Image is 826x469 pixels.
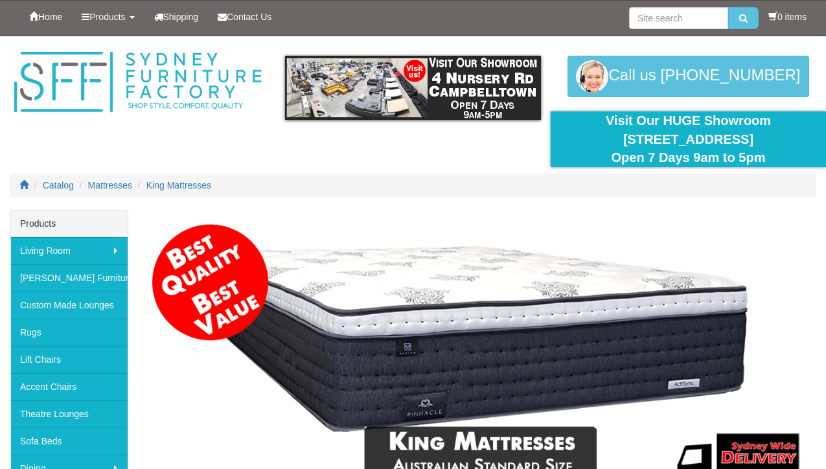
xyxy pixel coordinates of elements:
[629,7,728,29] input: Site search
[144,1,209,33] a: Shipping
[72,1,144,33] a: Products
[208,1,281,33] a: Contact Us
[10,237,128,264] a: Living Room
[10,400,128,428] a: Theatre Lounges
[19,1,72,33] a: Home
[560,111,816,167] div: Visit Our HUGE Showroom [STREET_ADDRESS] Open 7 Days 9am to 5pm
[10,49,266,115] img: Sydney Furniture Factory
[163,12,199,22] span: Shipping
[89,12,125,22] span: Products
[768,10,807,23] li: 0 items
[10,211,128,237] div: Products
[10,428,128,455] a: Sofa Beds
[146,180,211,190] a: King Mattresses
[10,346,128,373] a: Lift Chairs
[10,373,128,400] a: Accent Chairs
[10,264,128,292] a: [PERSON_NAME] Furniture
[10,292,128,319] a: Custom Made Lounges
[285,56,541,120] img: showroom.gif
[43,180,74,190] a: Catalog
[38,12,62,22] span: Home
[227,12,271,22] span: Contact Us
[10,319,128,346] a: Rugs
[88,180,132,190] a: Mattresses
